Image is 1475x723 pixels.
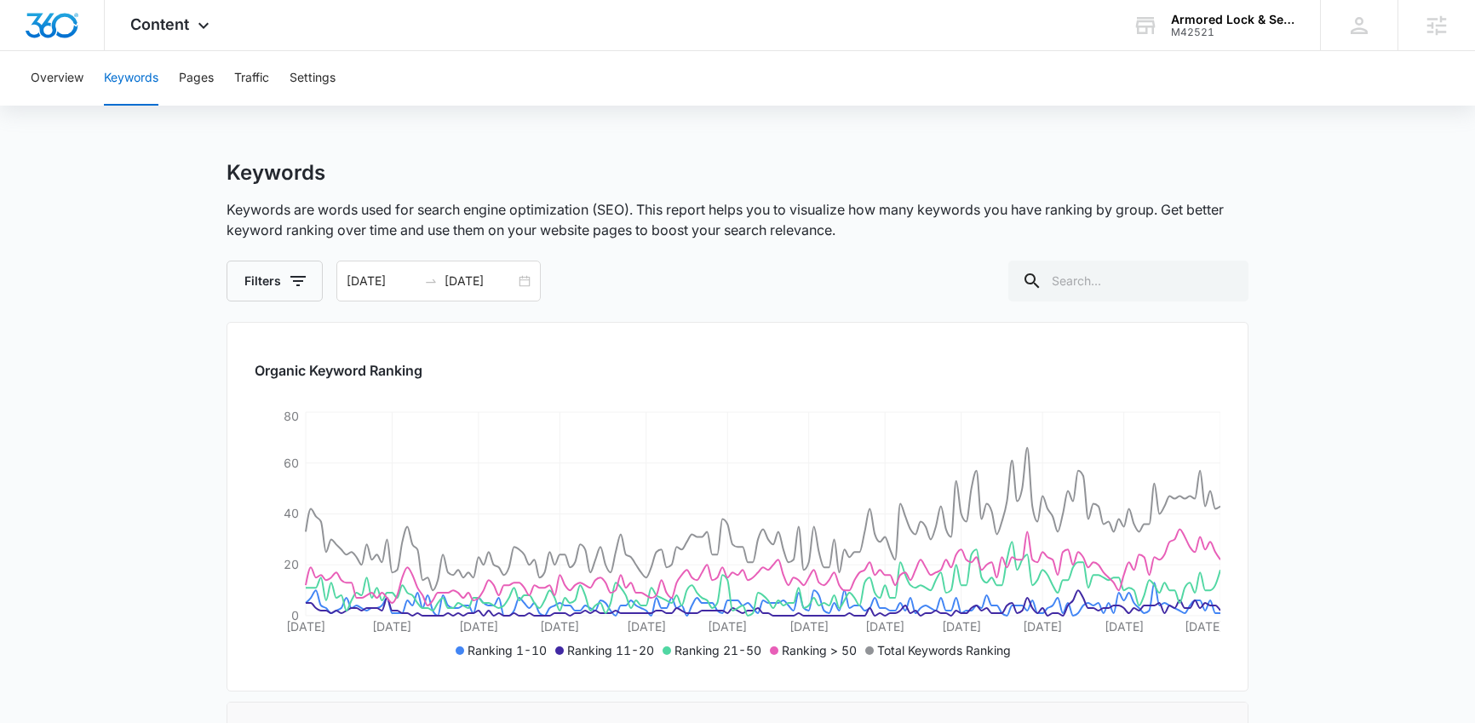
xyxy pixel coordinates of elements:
tspan: [DATE] [708,619,747,634]
p: Keywords are words used for search engine optimization (SEO). This report helps you to visualize ... [227,199,1248,240]
span: Content [130,15,189,33]
tspan: 0 [291,608,299,623]
span: to [424,274,438,288]
div: account id [1171,26,1295,38]
tspan: [DATE] [1105,619,1144,634]
h1: Keywords [227,160,325,186]
button: Pages [179,51,214,106]
button: Filters [227,261,323,301]
tspan: 80 [284,409,299,423]
tspan: 40 [284,506,299,520]
tspan: [DATE] [865,619,904,634]
tspan: [DATE] [1023,619,1062,634]
tspan: 20 [284,557,299,571]
span: Ranking 21-50 [674,643,761,657]
tspan: [DATE] [627,619,666,634]
button: Keywords [104,51,158,106]
tspan: [DATE] [286,619,325,634]
input: End date [445,272,515,290]
tspan: [DATE] [372,619,411,634]
span: Total Keywords Ranking [877,643,1011,657]
input: Start date [347,272,417,290]
tspan: [DATE] [789,619,829,634]
span: Ranking 11-20 [567,643,654,657]
tspan: [DATE] [540,619,579,634]
span: Ranking 1-10 [468,643,547,657]
tspan: [DATE] [942,619,981,634]
input: Search... [1008,261,1248,301]
tspan: [DATE] [1185,619,1224,634]
div: account name [1171,13,1295,26]
tspan: 60 [284,456,299,470]
tspan: [DATE] [459,619,498,634]
button: Settings [290,51,336,106]
span: Ranking > 50 [782,643,857,657]
h2: Organic Keyword Ranking [255,360,1220,381]
span: swap-right [424,274,438,288]
button: Traffic [234,51,269,106]
button: Overview [31,51,83,106]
